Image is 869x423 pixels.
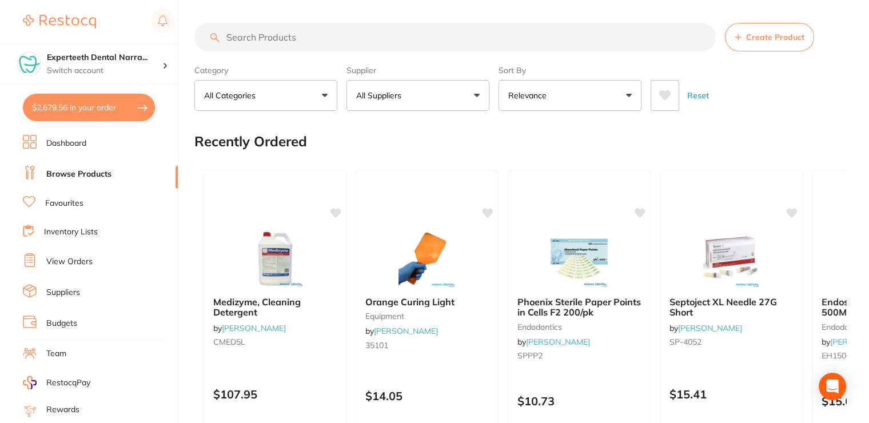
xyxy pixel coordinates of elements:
img: Experteeth Dental Narrabri [18,53,41,75]
span: by [213,323,286,333]
a: Browse Products [46,169,111,180]
p: $15.41 [669,388,793,401]
img: Restocq Logo [23,15,96,29]
a: View Orders [46,256,93,268]
button: All Suppliers [346,80,489,111]
span: by [517,337,590,347]
a: Rewards [46,404,79,416]
a: Dashboard [46,138,86,149]
img: Orange Curing Light [390,230,464,288]
label: Sort By [499,65,641,75]
h2: Recently Ordered [194,134,307,150]
button: $2,679.56 in your order [23,94,155,121]
small: SP-4052 [669,337,793,346]
small: SPPP2 [517,351,641,360]
input: Search Products [194,23,716,51]
a: Budgets [46,318,77,329]
a: [PERSON_NAME] [374,326,438,336]
a: [PERSON_NAME] [678,323,742,333]
div: Open Intercom Messenger [819,373,846,400]
span: by [669,323,742,333]
span: Create Product [746,33,804,42]
b: Septoject XL Needle 27G Short [669,297,793,318]
span: RestocqPay [46,377,90,389]
img: RestocqPay [23,376,37,389]
span: by [365,326,438,336]
small: 35101 [365,341,489,350]
small: CMED5L [213,337,337,346]
a: Favourites [45,198,83,209]
img: Septoject XL Needle 27G Short [694,230,768,288]
small: endodontics [517,322,641,332]
a: Team [46,348,66,360]
b: Medizyme, Cleaning Detergent [213,297,337,318]
a: [PERSON_NAME] [526,337,590,347]
a: Suppliers [46,287,80,298]
img: Medizyme, Cleaning Detergent [238,230,312,288]
p: $10.73 [517,394,641,408]
a: RestocqPay [23,376,90,389]
h4: Experteeth Dental Narrabri [47,52,162,63]
small: equipment [365,312,489,321]
a: Restocq Logo [23,9,96,35]
button: Relevance [499,80,641,111]
label: Category [194,65,337,75]
p: Relevance [508,90,551,101]
p: $14.05 [365,389,489,402]
a: Inventory Lists [44,226,98,238]
p: All Suppliers [356,90,406,101]
b: Orange Curing Light [365,297,489,307]
button: Create Product [725,23,814,51]
label: Supplier [346,65,489,75]
p: $107.95 [213,388,337,401]
img: Phoenix Sterile Paper Points in Cells F2 200/pk [542,230,616,288]
b: Phoenix Sterile Paper Points in Cells F2 200/pk [517,297,641,318]
p: All Categories [204,90,260,101]
a: [PERSON_NAME] [222,323,286,333]
button: All Categories [194,80,337,111]
button: Reset [684,80,712,111]
p: Switch account [47,65,162,77]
